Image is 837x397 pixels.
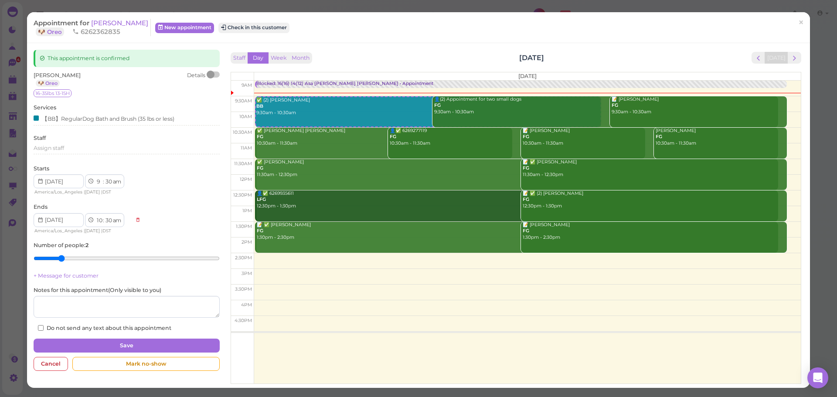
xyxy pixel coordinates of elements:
div: This appointment is confirmed [34,50,219,67]
span: 1:30pm [236,224,252,229]
button: Staff [231,52,248,64]
label: Number of people : [34,241,88,249]
b: FG [257,228,263,234]
span: 2pm [242,239,252,245]
div: 👤(2) Appointment for two small dogs 9:30am - 10:30am [434,96,779,115]
span: [DATE] [518,73,537,79]
div: Details [187,71,205,87]
a: 🐶 Oreo [36,80,60,87]
span: 11am [241,145,252,151]
input: Do not send any text about this appointment [38,325,44,331]
span: 9:30am [235,98,252,104]
div: | | [34,188,131,196]
button: next [788,52,801,64]
button: [DATE] [765,52,788,64]
label: Ends [34,203,48,211]
span: [PERSON_NAME] [91,19,148,27]
button: Week [268,52,289,64]
a: [PERSON_NAME] 🐶 Oreo [34,19,148,36]
div: 👤✅ 6269277119 10:30am - 11:30am [389,128,645,147]
div: | | [34,227,131,235]
div: 📝 ✅ (2) [PERSON_NAME] 12:30pm - 1:30pm [522,190,787,210]
label: Notes for this appointment ( Only visible to you ) [34,286,161,294]
button: prev [752,52,765,64]
span: 12:30pm [233,192,252,198]
span: DST [102,228,111,234]
span: 3:30pm [235,286,252,292]
span: 16-35lbs 13-15H [34,89,71,97]
a: + Message for customer [34,272,99,279]
div: ✅ [PERSON_NAME] [PERSON_NAME] 10:30am - 11:30am [256,128,512,147]
b: LFG [257,197,266,202]
span: DST [102,189,111,195]
b: BB [256,103,263,109]
div: Cancel [34,357,68,371]
button: Check in this customer [218,23,289,33]
span: 2:30pm [235,255,252,261]
div: 📝 [PERSON_NAME] 9:30am - 10:30am [611,96,787,115]
span: [PERSON_NAME] [34,72,81,78]
span: America/Los_Angeles [34,228,82,234]
span: 3pm [242,271,252,276]
span: Assign staff [34,145,64,151]
div: 【BB】RegularDog Bath and Brush (35 lbs or less) [34,114,174,123]
span: 12pm [240,176,252,182]
h2: [DATE] [519,53,544,63]
b: 2 [85,242,88,248]
label: Services [34,104,56,112]
div: Blocked: 16(16) 14(12) Asa [PERSON_NAME] [PERSON_NAME] • Appointment [256,81,433,87]
span: 4:30pm [235,318,252,323]
b: FG [612,102,618,108]
span: [DATE] [85,189,100,195]
b: FG [656,134,662,139]
a: × [793,13,809,33]
b: FG [257,165,263,171]
button: Month [289,52,312,64]
b: FG [257,134,263,139]
b: FG [523,165,529,171]
div: [PERSON_NAME] 10:30am - 11:30am [655,128,787,147]
span: 10am [239,114,252,119]
button: Save [34,339,219,353]
button: Day [248,52,269,64]
div: ✅ (2) [PERSON_NAME] 9:30am - 10:30am [256,97,600,116]
b: FG [390,134,396,139]
span: 10:30am [233,129,252,135]
div: 📝 ✅ [PERSON_NAME] 11:30am - 12:30pm [522,159,787,178]
label: Staff [34,134,46,142]
label: Do not send any text about this appointment [38,324,171,332]
span: × [798,17,804,29]
div: ✅ [PERSON_NAME] 11:30am - 12:30pm [256,159,778,178]
div: Appointment for [34,19,151,36]
span: 4pm [241,302,252,308]
div: Mark no-show [72,357,219,371]
span: 1pm [242,208,252,214]
div: 📝 [PERSON_NAME] 1:30pm - 2:30pm [522,222,787,241]
b: FG [523,228,529,234]
b: FG [523,134,529,139]
b: FG [434,102,441,108]
span: America/Los_Angeles [34,189,82,195]
a: New appointment [155,23,214,33]
div: 📝 ✅ [PERSON_NAME] 1:30pm - 2:30pm [256,222,778,241]
span: [DATE] [85,228,100,234]
label: Starts [34,165,49,173]
b: FG [523,197,529,202]
div: 👤✅ 6269935611 12:30pm - 1:30pm [256,190,778,210]
div: Open Intercom Messenger [807,367,828,388]
span: 11:30am [234,161,252,166]
div: 📝 [PERSON_NAME] 10:30am - 11:30am [522,128,778,147]
span: 6262362835 [72,27,120,36]
a: 🐶 Oreo [36,27,64,36]
span: 9am [242,82,252,88]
